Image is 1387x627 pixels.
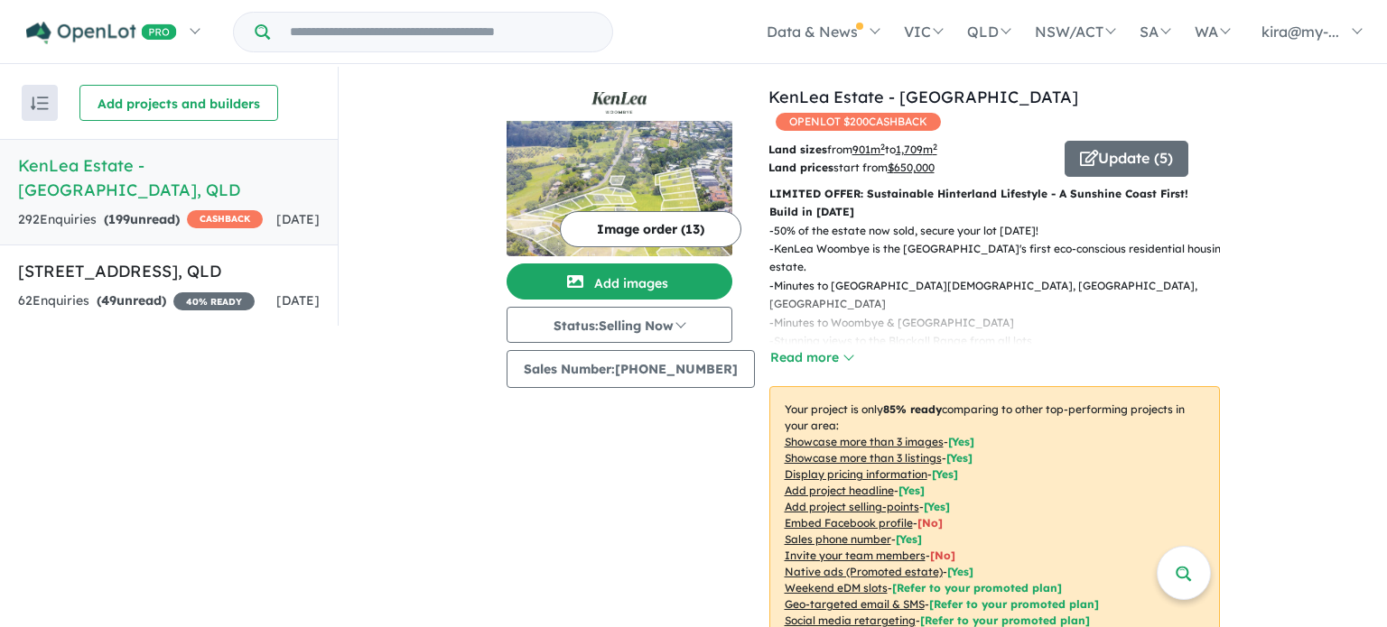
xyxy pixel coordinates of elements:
[946,451,973,465] span: [ Yes ]
[768,161,833,174] b: Land prices
[276,292,320,309] span: [DATE]
[898,484,925,497] span: [ Yes ]
[785,467,927,481] u: Display pricing information
[785,516,913,530] u: Embed Facebook profile
[769,222,1234,240] p: - 50% of the estate now sold, secure your lot [DATE]!
[768,87,1078,107] a: KenLea Estate - [GEOGRAPHIC_DATA]
[933,142,937,152] sup: 2
[930,549,955,562] span: [ No ]
[274,13,609,51] input: Try estate name, suburb, builder or developer
[769,314,1234,332] p: - Minutes to Woombye & [GEOGRAPHIC_DATA]
[768,141,1051,159] p: from
[769,347,854,368] button: Read more
[947,565,973,578] span: [Yes]
[888,161,935,174] u: $ 650,000
[924,500,950,513] span: [ Yes ]
[785,565,943,578] u: Native ads (Promoted estate)
[507,263,732,300] button: Add images
[785,451,942,465] u: Showcase more than 3 listings
[785,484,894,497] u: Add project headline
[18,290,255,312] div: 62 Enquir ies
[785,549,926,562] u: Invite your team members
[948,435,974,448] span: [ Yes ]
[507,307,732,343] button: Status:Selling Now
[785,435,944,448] u: Showcase more than 3 images
[31,97,49,110] img: sort.svg
[104,211,180,227] strong: ( unread)
[883,402,942,416] b: 85 % ready
[768,143,827,156] b: Land sizes
[507,85,732,256] a: KenLea Estate - Woombye LogoKenLea Estate - Woombye
[26,22,177,44] img: Openlot PRO Logo White
[173,292,255,310] span: 40 % READY
[769,277,1234,314] p: - Minutes to [GEOGRAPHIC_DATA][DEMOGRAPHIC_DATA], [GEOGRAPHIC_DATA], [GEOGRAPHIC_DATA]
[769,185,1220,222] p: LIMITED OFFER: Sustainable Hinterland Lifestyle - A Sunshine Coast First! Build in [DATE]
[885,143,937,156] span: to
[507,121,732,256] img: KenLea Estate - Woombye
[79,85,278,121] button: Add projects and builders
[1065,141,1188,177] button: Update (5)
[1261,23,1339,41] span: kira@my-...
[18,209,263,231] div: 292 Enquir ies
[880,142,885,152] sup: 2
[97,292,166,309] strong: ( unread)
[785,500,919,513] u: Add project selling-points
[18,259,320,283] h5: [STREET_ADDRESS] , QLD
[18,153,320,202] h5: KenLea Estate - [GEOGRAPHIC_DATA] , QLD
[896,143,937,156] u: 1,709 m
[896,532,922,546] span: [ Yes ]
[785,532,891,546] u: Sales phone number
[917,516,943,530] span: [ No ]
[892,581,1062,595] span: [Refer to your promoted plan]
[776,113,941,131] span: OPENLOT $ 200 CASHBACK
[101,292,116,309] span: 49
[560,211,741,247] button: Image order (13)
[108,211,130,227] span: 199
[768,159,1051,177] p: start from
[514,92,725,114] img: KenLea Estate - Woombye Logo
[769,240,1234,277] p: - KenLea Woombye is the [GEOGRAPHIC_DATA]'s first eco-conscious residential housing estate.
[276,211,320,227] span: [DATE]
[785,613,916,627] u: Social media retargeting
[187,210,263,228] span: CASHBACK
[920,613,1090,627] span: [Refer to your promoted plan]
[769,332,1234,350] p: - Stunning views to the Blackall Range from all lots
[785,581,888,595] u: Weekend eDM slots
[507,350,755,388] button: Sales Number:[PHONE_NUMBER]
[932,467,958,481] span: [ Yes ]
[785,597,925,611] u: Geo-targeted email & SMS
[929,597,1099,611] span: [Refer to your promoted plan]
[852,143,885,156] u: 901 m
